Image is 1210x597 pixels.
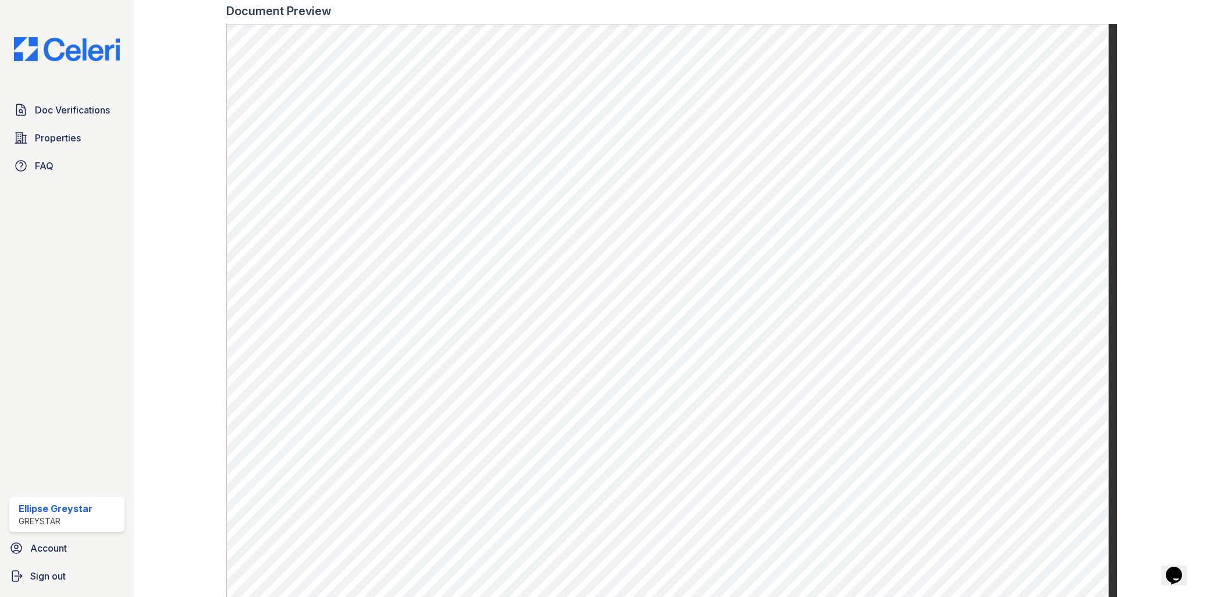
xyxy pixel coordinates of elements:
[9,126,124,150] a: Properties
[9,98,124,122] a: Doc Verifications
[1161,550,1198,585] iframe: chat widget
[226,3,332,19] div: Document Preview
[35,131,81,145] span: Properties
[19,516,92,527] div: Greystar
[9,154,124,177] a: FAQ
[35,159,54,173] span: FAQ
[5,536,129,560] a: Account
[19,502,92,516] div: Ellipse Greystar
[30,569,66,583] span: Sign out
[35,103,110,117] span: Doc Verifications
[5,564,129,588] a: Sign out
[5,37,129,61] img: CE_Logo_Blue-a8612792a0a2168367f1c8372b55b34899dd931a85d93a1a3d3e32e68fde9ad4.png
[30,541,67,555] span: Account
